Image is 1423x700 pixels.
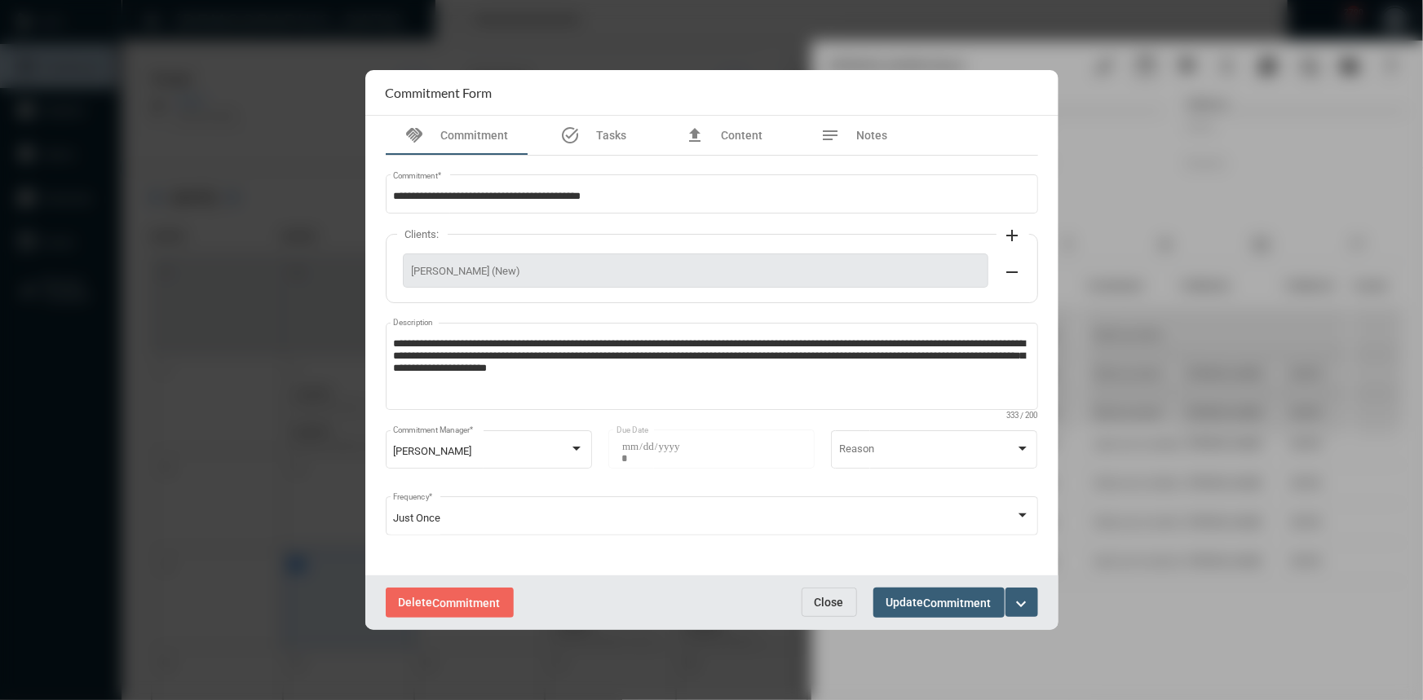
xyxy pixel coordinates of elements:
[1012,594,1032,614] mat-icon: expand_more
[857,129,888,142] span: Notes
[1003,262,1023,282] mat-icon: remove
[721,129,762,142] span: Content
[596,129,626,142] span: Tasks
[397,228,448,240] label: Clients:
[433,597,501,610] span: Commitment
[815,596,844,609] span: Close
[802,588,857,617] button: Close
[399,596,501,609] span: Delete
[405,125,425,145] mat-icon: handshake
[685,125,705,145] mat-icon: file_upload
[386,85,493,100] h2: Commitment Form
[412,265,979,277] span: [PERSON_NAME] (New)
[560,125,580,145] mat-icon: task_alt
[1007,412,1038,420] mat-hint: 333 / 200
[393,512,440,524] span: Just Once
[886,596,992,609] span: Update
[441,129,509,142] span: Commitment
[821,125,841,145] mat-icon: notes
[924,597,992,610] span: Commitment
[386,588,514,618] button: DeleteCommitment
[1003,226,1023,245] mat-icon: add
[393,445,471,457] span: [PERSON_NAME]
[873,588,1005,618] button: UpdateCommitment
